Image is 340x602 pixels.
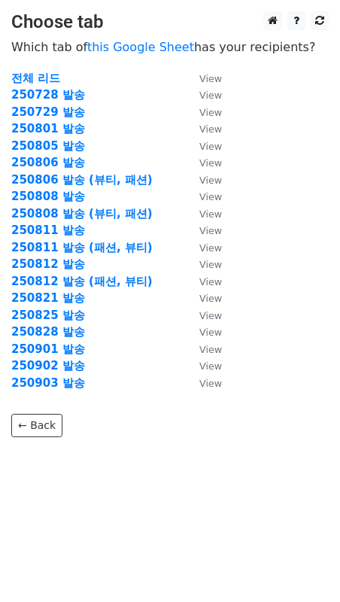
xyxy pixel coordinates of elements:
small: View [199,141,222,152]
small: View [199,225,222,236]
small: View [199,73,222,84]
a: 250728 발송 [11,88,85,102]
a: View [184,105,222,119]
a: View [184,376,222,390]
a: 250901 발송 [11,342,85,356]
a: View [184,309,222,322]
a: View [184,325,222,339]
a: 250808 발송 (뷰티, 패션) [11,207,153,220]
a: View [184,88,222,102]
a: View [184,257,222,271]
a: View [184,173,222,187]
a: View [184,156,222,169]
small: View [199,344,222,355]
a: View [184,122,222,135]
small: View [199,175,222,186]
a: View [184,71,222,85]
small: View [199,360,222,372]
a: 전체 리드 [11,71,60,85]
small: View [199,276,222,287]
small: View [199,90,222,101]
a: View [184,291,222,305]
small: View [199,107,222,118]
a: View [184,207,222,220]
a: 250806 발송 (뷰티, 패션) [11,173,153,187]
small: View [199,259,222,270]
a: View [184,275,222,288]
a: View [184,223,222,237]
a: View [184,241,222,254]
a: 250801 발송 [11,122,85,135]
small: View [199,157,222,169]
a: View [184,190,222,203]
small: View [199,208,222,220]
a: 250811 발송 [11,223,85,237]
a: 250805 발송 [11,139,85,153]
a: 250808 발송 [11,190,85,203]
a: 250729 발송 [11,105,85,119]
a: View [184,359,222,372]
small: View [199,123,222,135]
p: Which tab of has your recipients? [11,39,329,55]
small: View [199,191,222,202]
a: 250825 발송 [11,309,85,322]
h3: Choose tab [11,11,329,33]
a: 250821 발송 [11,291,85,305]
a: 250903 발송 [11,376,85,390]
a: this Google Sheet [87,40,194,54]
a: View [184,342,222,356]
a: View [184,139,222,153]
a: 250902 발송 [11,359,85,372]
small: View [199,310,222,321]
a: ← Back [11,414,62,437]
a: 250806 발송 [11,156,85,169]
a: 250812 발송 (패션, 뷰티) [11,275,153,288]
small: View [199,242,222,254]
a: 250811 발송 (패션, 뷰티) [11,241,153,254]
a: 250812 발송 [11,257,85,271]
a: 250828 발송 [11,325,85,339]
small: View [199,327,222,338]
small: View [199,378,222,389]
small: View [199,293,222,304]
